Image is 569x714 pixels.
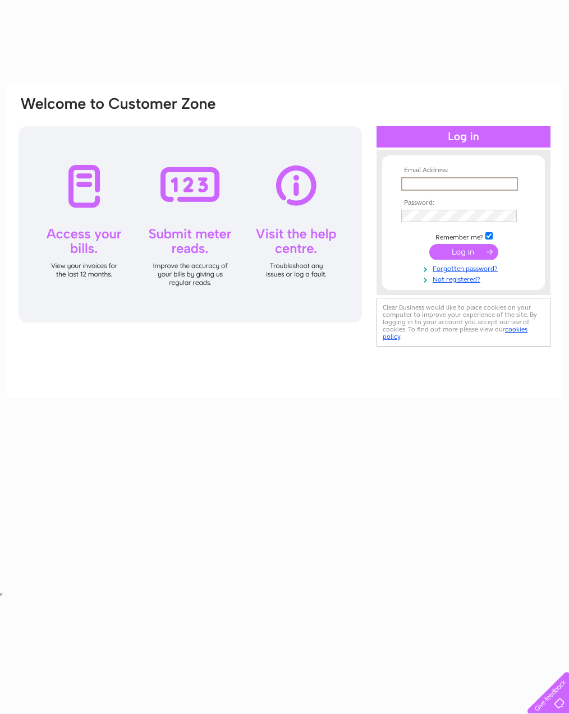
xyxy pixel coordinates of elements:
td: Remember me? [398,231,529,242]
th: Email Address: [398,167,529,174]
a: Forgotten password? [401,262,529,273]
a: cookies policy [383,325,527,340]
input: Submit [429,244,498,260]
th: Password: [398,199,529,207]
div: Clear Business would like to place cookies on your computer to improve your experience of the sit... [377,298,550,347]
a: Not registered? [401,273,529,284]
